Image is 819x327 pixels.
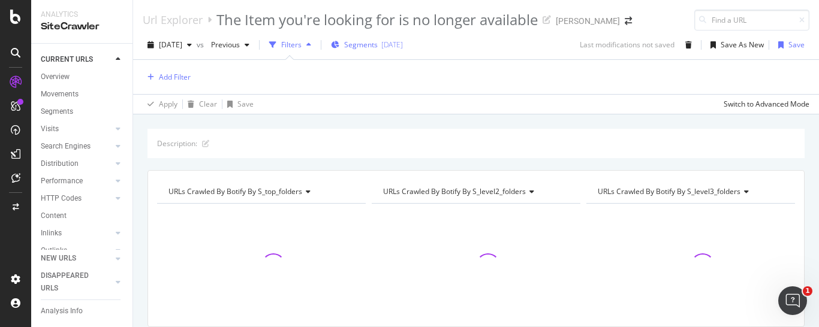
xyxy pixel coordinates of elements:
[197,40,206,50] span: vs
[381,182,570,201] h4: URLs Crawled By Botify By s_level2_folders
[721,40,764,50] div: Save As New
[595,182,784,201] h4: URLs Crawled By Botify By s_level3_folders
[41,105,73,118] div: Segments
[222,95,254,114] button: Save
[216,10,538,30] div: The Item you're looking for is no longer available
[183,95,217,114] button: Clear
[719,95,809,114] button: Switch to Advanced Mode
[143,35,197,54] button: [DATE]
[41,244,112,257] a: Outlinks
[281,40,302,50] div: Filters
[206,35,254,54] button: Previous
[778,286,807,315] iframe: Intercom live chat
[41,305,83,317] div: Analysis Info
[41,175,83,187] div: Performance
[41,210,67,222] div: Content
[264,35,316,54] button: Filters
[41,270,112,295] a: DISAPPEARED URLS
[41,10,123,20] div: Analytics
[41,252,76,265] div: NEW URLS
[724,99,809,109] div: Switch to Advanced Mode
[166,182,355,201] h4: URLs Crawled By Botify By s_top_folders
[41,244,67,257] div: Outlinks
[41,158,79,170] div: Distribution
[41,53,93,66] div: CURRENT URLS
[41,88,79,101] div: Movements
[237,99,254,109] div: Save
[143,95,177,114] button: Apply
[41,305,124,317] a: Analysis Info
[41,270,101,295] div: DISAPPEARED URLS
[598,186,740,196] span: URLs Crawled By Botify By s_level3_folders
[41,210,124,222] a: Content
[41,227,112,240] a: Inlinks
[168,186,302,196] span: URLs Crawled By Botify By s_top_folders
[556,15,620,27] div: [PERSON_NAME]
[41,20,123,34] div: SiteCrawler
[159,99,177,109] div: Apply
[41,71,70,83] div: Overview
[199,99,217,109] div: Clear
[41,53,112,66] a: CURRENT URLS
[41,227,62,240] div: Inlinks
[41,192,82,205] div: HTTP Codes
[381,40,403,50] div: [DATE]
[41,105,124,118] a: Segments
[159,72,191,82] div: Add Filter
[41,158,112,170] a: Distribution
[41,140,112,153] a: Search Engines
[41,71,124,83] a: Overview
[706,35,764,54] button: Save As New
[143,13,203,26] a: Url Explorer
[41,123,59,135] div: Visits
[143,70,191,84] button: Add Filter
[41,175,112,187] a: Performance
[773,35,805,54] button: Save
[41,123,112,135] a: Visits
[159,40,182,50] span: 2025 Sep. 1st
[41,88,124,101] a: Movements
[41,252,112,265] a: NEW URLS
[206,40,240,50] span: Previous
[803,286,812,296] span: 1
[580,40,675,50] div: Last modifications not saved
[326,35,408,54] button: Segments[DATE]
[694,10,809,31] input: Find a URL
[625,17,632,25] div: arrow-right-arrow-left
[788,40,805,50] div: Save
[383,186,526,196] span: URLs Crawled By Botify By s_level2_folders
[41,192,112,205] a: HTTP Codes
[344,40,378,50] span: Segments
[157,138,197,149] div: Description:
[41,140,91,153] div: Search Engines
